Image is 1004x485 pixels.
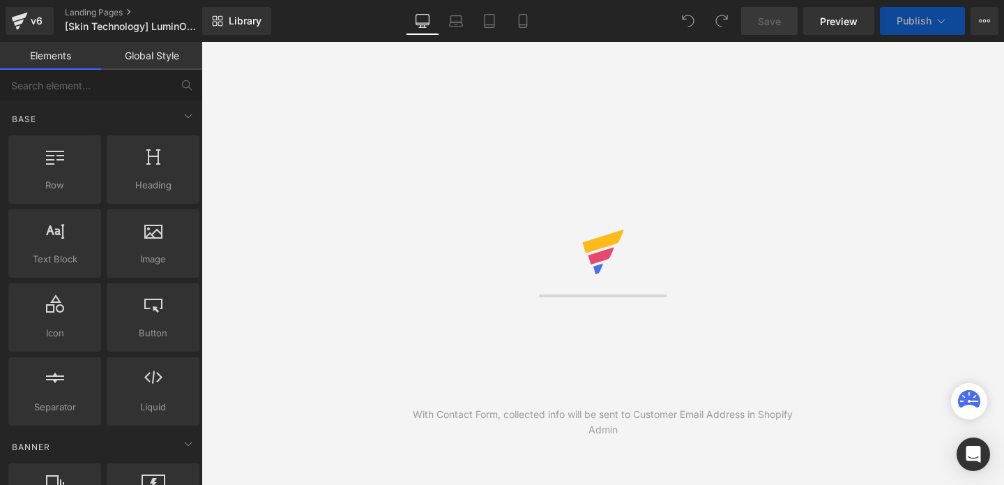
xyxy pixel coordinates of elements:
[406,7,439,35] a: Desktop
[13,326,97,341] span: Icon
[897,15,931,27] span: Publish
[65,7,225,18] a: Landing Pages
[111,178,195,193] span: Heading
[202,7,271,35] a: New Library
[820,14,858,29] span: Preview
[880,7,965,35] button: Publish
[6,7,54,35] a: v6
[65,21,199,32] span: [Skin Technology] LuminO2 Hydra-Lift $99.95
[439,7,473,35] a: Laptop
[28,12,45,30] div: v6
[506,7,540,35] a: Mobile
[10,440,52,454] span: Banner
[13,178,97,193] span: Row
[971,7,998,35] button: More
[708,7,736,35] button: Redo
[10,112,38,126] span: Base
[101,42,202,70] a: Global Style
[758,14,781,29] span: Save
[13,400,97,415] span: Separator
[803,7,874,35] a: Preview
[13,252,97,267] span: Text Block
[111,400,195,415] span: Liquid
[402,407,804,438] div: With Contact Form, collected info will be sent to Customer Email Address in Shopify Admin
[957,438,990,471] div: Open Intercom Messenger
[111,326,195,341] span: Button
[674,7,702,35] button: Undo
[229,15,261,27] span: Library
[111,252,195,267] span: Image
[473,7,506,35] a: Tablet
